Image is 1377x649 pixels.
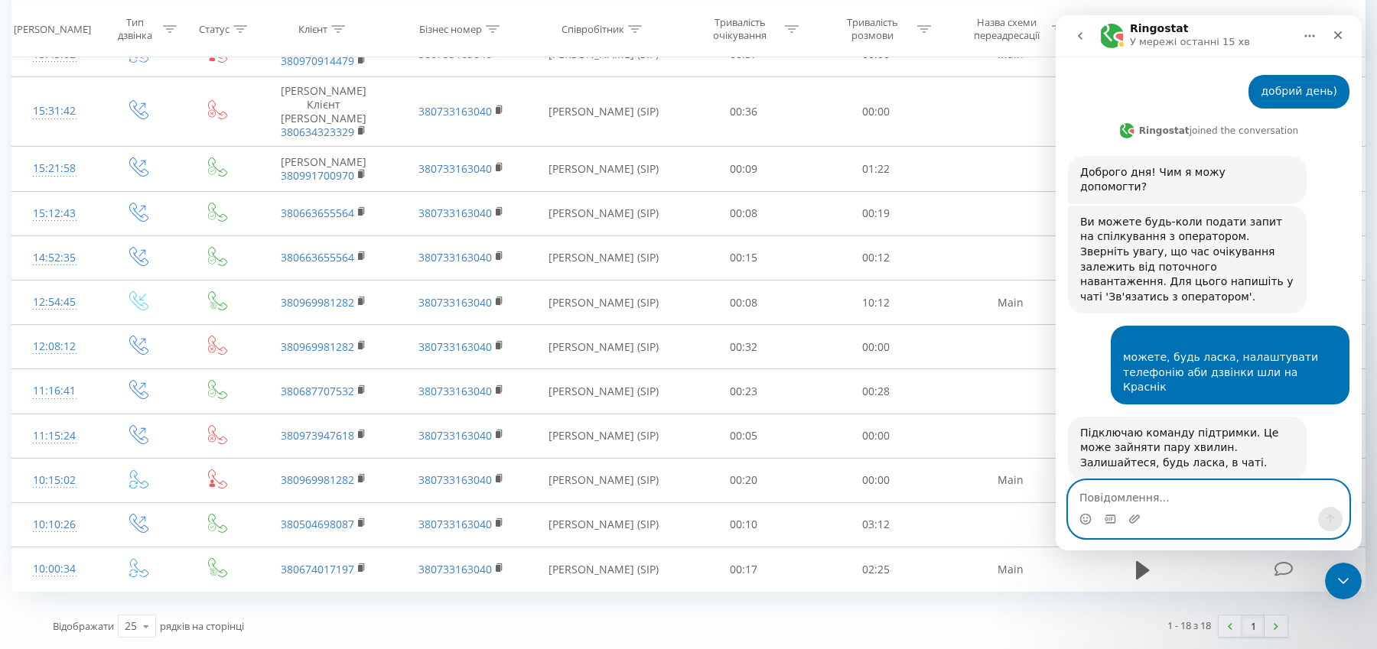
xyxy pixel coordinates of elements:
div: 15:12:43 [28,199,81,229]
div: Статус [199,22,229,35]
a: 380969981282 [281,472,354,487]
a: 380663655564 [281,250,354,264]
a: 380733163040 [418,517,492,531]
td: 00:23 [678,369,810,414]
a: 380733163040 [418,206,492,220]
div: 11:16:41 [28,376,81,406]
div: Назва схеми переадресації [966,16,1048,42]
td: [PERSON_NAME] (SIP) [529,547,677,592]
div: Тип дзвінка [110,16,160,42]
td: 00:19 [810,191,942,235]
a: 380969981282 [281,339,354,354]
td: 00:20 [678,458,810,502]
div: 1 - 18 з 18 [1167,618,1211,633]
a: 380733163040 [418,428,492,443]
td: 00:08 [678,281,810,325]
td: [PERSON_NAME] (SIP) [529,458,677,502]
td: 00:00 [810,458,942,502]
a: 380733163040 [418,384,492,398]
td: 00:12 [810,235,942,280]
td: Main [942,281,1079,325]
a: 380991700970 [281,168,354,183]
td: 10:12 [810,281,942,325]
td: [PERSON_NAME] (SIP) [529,502,677,547]
span: Відображати [53,619,114,633]
a: 380674017197 [281,562,354,576]
div: 15:21:58 [28,154,81,183]
td: 02:25 [810,547,942,592]
iframe: Intercom live chat [1056,15,1362,550]
td: 00:36 [678,76,810,147]
div: 10:00:34 [28,554,81,584]
td: Main [942,458,1079,502]
a: 380663655564 [281,206,354,220]
a: 380970914479 [281,54,354,68]
a: 380733163040 [418,250,492,264]
td: 00:00 [810,76,942,147]
td: [PERSON_NAME] (SIP) [529,147,677,191]
td: [PERSON_NAME] (SIP) [529,191,677,235]
div: Бізнес номер [419,22,482,35]
td: [PERSON_NAME] (SIP) [529,414,677,458]
a: 380733163040 [418,562,492,576]
td: [PERSON_NAME] (SIP) [529,235,677,280]
td: [PERSON_NAME] (SIP) [529,281,677,325]
a: 380733163040 [418,104,492,118]
span: рядків на сторінці [160,619,244,633]
a: 380973947618 [281,428,354,443]
td: 00:32 [678,325,810,369]
a: 380687707532 [281,384,354,398]
a: 380733163040 [418,472,492,487]
div: Клієнт [298,22,327,35]
td: 00:17 [678,547,810,592]
div: 14:52:35 [28,243,81,273]
a: 380504698087 [281,517,354,531]
td: 00:08 [678,191,810,235]
td: 00:10 [678,502,810,547]
a: 1 [1242,615,1265,637]
div: Тривалість очікування [699,16,781,42]
div: 15:31:42 [28,96,81,126]
td: 00:09 [678,147,810,191]
td: 00:15 [678,235,810,280]
a: 380733163040 [418,339,492,354]
td: 00:00 [810,325,942,369]
a: 380733163040 [418,161,492,176]
div: Тривалість розмови [832,16,913,42]
a: 380634323329 [281,125,354,139]
td: Main [942,547,1079,592]
td: [PERSON_NAME] (SIP) [529,76,677,147]
div: [PERSON_NAME] [14,22,91,35]
td: [PERSON_NAME] Клієнт [PERSON_NAME] [255,76,392,147]
a: 380969981282 [281,295,354,310]
td: 01:22 [810,147,942,191]
td: [PERSON_NAME] (SIP) [529,369,677,414]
